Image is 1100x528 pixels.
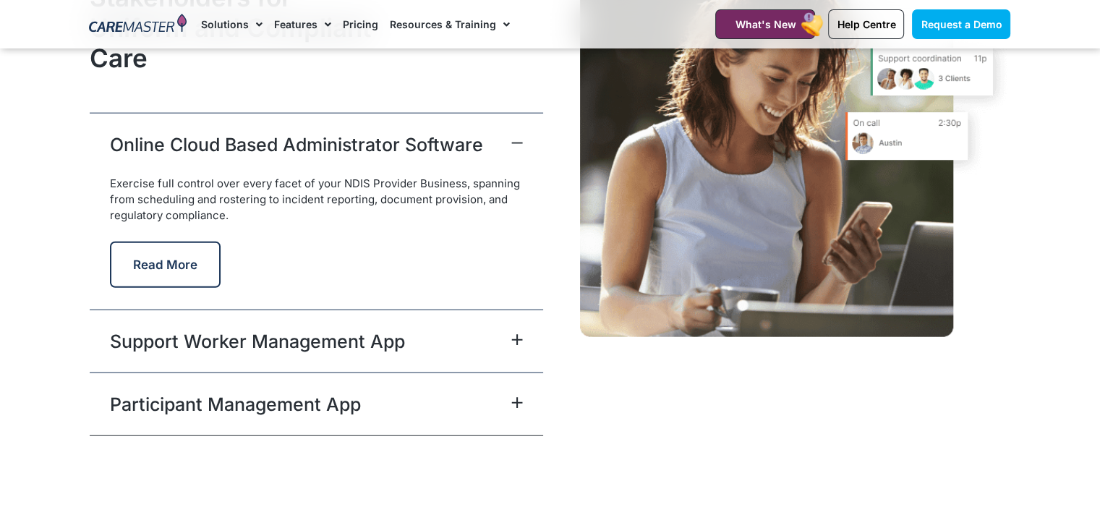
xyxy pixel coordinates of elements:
span: Request a Demo [921,18,1002,30]
div: Online Cloud Based Administrator Software [90,113,543,176]
a: Participant Management App [110,391,361,417]
div: Support Worker Management App [90,310,543,372]
span: What's New [735,18,796,30]
a: What's New [715,9,815,39]
a: Online Cloud Based Administrator Software [110,132,483,158]
a: Support Worker Management App [110,328,405,354]
span: Help Centre [837,18,895,30]
button: Read More [110,242,221,288]
div: Online Cloud Based Administrator Software [90,176,543,310]
a: Help Centre [828,9,904,39]
a: Request a Demo [912,9,1010,39]
span: Exercise full control over every facet of your NDIS Provider Business, spanning from scheduling a... [110,176,520,222]
a: Read More [110,258,221,272]
img: CareMaster Logo [89,14,187,35]
div: Participant Management App [90,372,543,435]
